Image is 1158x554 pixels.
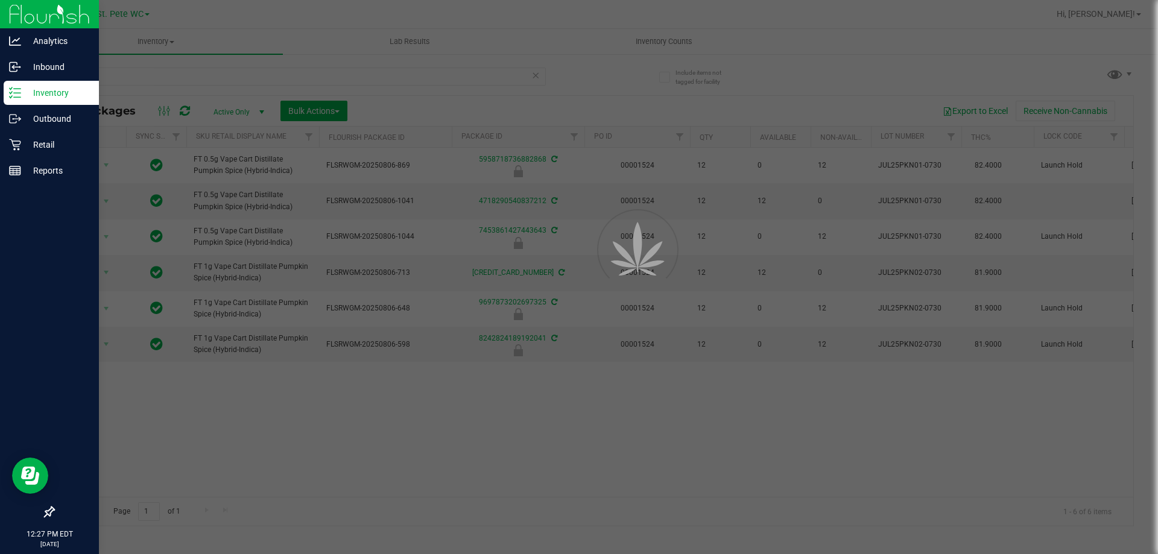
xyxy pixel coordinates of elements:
[21,86,93,100] p: Inventory
[9,139,21,151] inline-svg: Retail
[12,458,48,494] iframe: Resource center
[21,112,93,126] p: Outbound
[9,113,21,125] inline-svg: Outbound
[21,163,93,178] p: Reports
[9,165,21,177] inline-svg: Reports
[21,137,93,152] p: Retail
[9,35,21,47] inline-svg: Analytics
[5,529,93,540] p: 12:27 PM EDT
[9,61,21,73] inline-svg: Inbound
[5,540,93,549] p: [DATE]
[21,34,93,48] p: Analytics
[9,87,21,99] inline-svg: Inventory
[21,60,93,74] p: Inbound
